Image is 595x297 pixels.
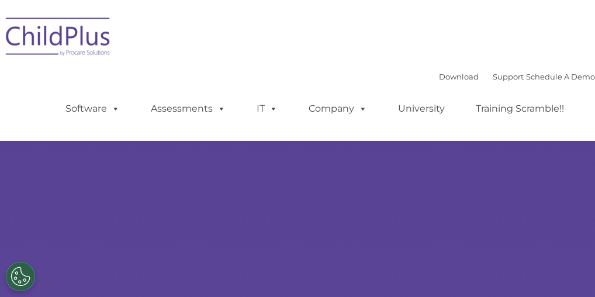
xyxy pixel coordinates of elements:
[526,72,595,81] a: Schedule A Demo
[439,72,595,81] font: |
[139,97,237,120] a: Assessments
[464,97,576,120] a: Training Scramble!!
[54,97,132,120] a: Software
[386,97,456,120] a: University
[493,72,524,81] a: Support
[6,262,35,291] button: Cookies Settings
[439,72,479,81] a: Download
[297,97,379,120] a: Company
[245,97,289,120] a: IT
